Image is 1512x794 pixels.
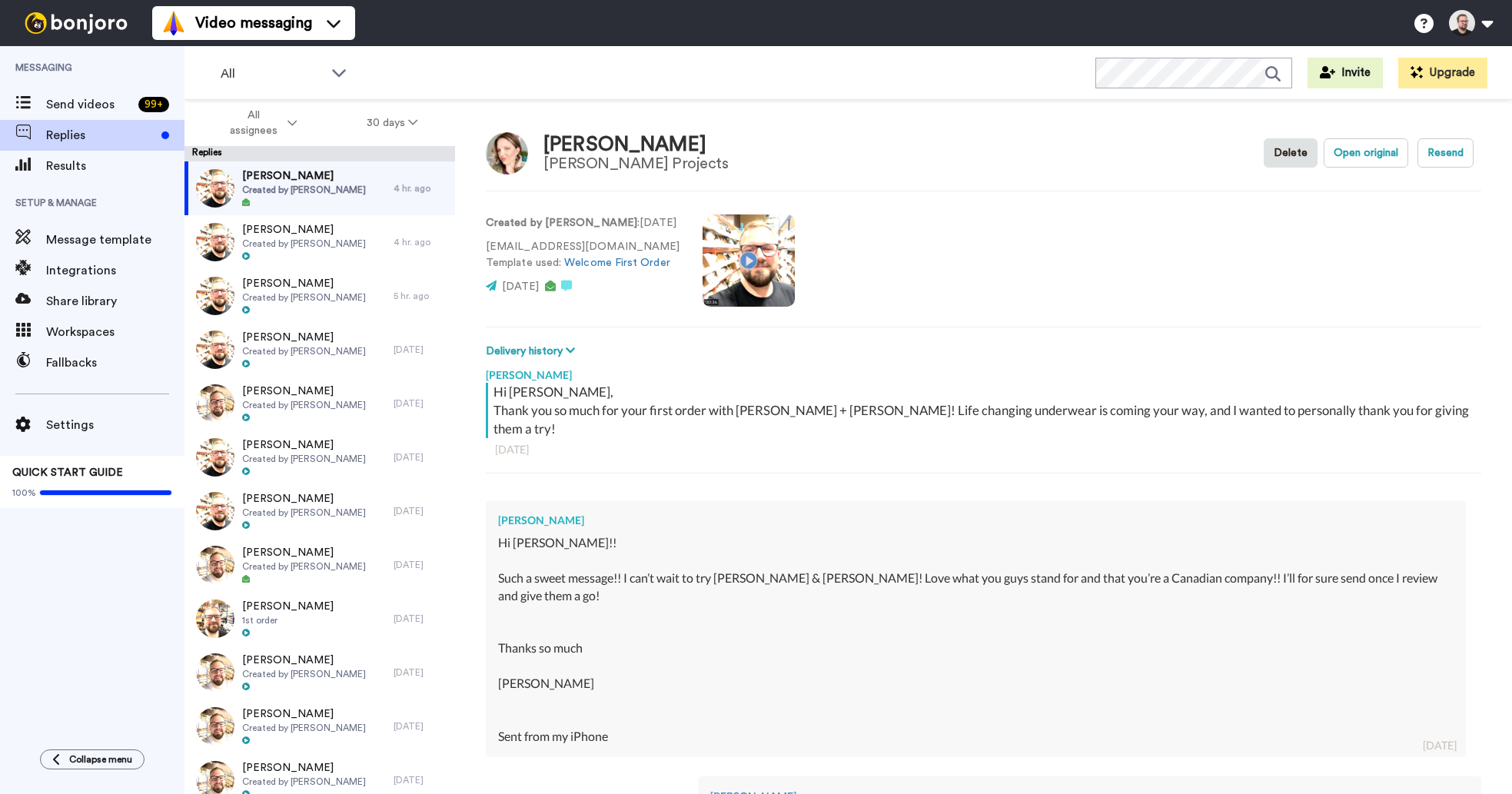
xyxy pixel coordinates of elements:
[564,257,670,268] a: Welcome First Order
[394,613,447,625] div: [DATE]
[161,11,186,35] img: vm-color.svg
[1264,138,1318,168] button: Delete
[196,492,234,530] img: 0ebeb185-aceb-4ea7-b17b-5d5448b0a189-thumb.jpg
[242,238,366,250] span: Created by [PERSON_NAME]
[394,344,447,356] div: [DATE]
[196,331,234,369] img: 0ebeb185-aceb-4ea7-b17b-5d5448b0a189-thumb.jpg
[195,12,312,34] span: Video messaging
[242,599,334,614] span: [PERSON_NAME]
[1423,738,1457,753] div: [DATE]
[1398,58,1487,88] button: Upgrade
[242,184,366,196] span: Created by [PERSON_NAME]
[394,505,447,517] div: [DATE]
[502,281,539,292] span: [DATE]
[184,377,455,430] a: [PERSON_NAME]Created by [PERSON_NAME][DATE]
[188,101,332,145] button: All assignees
[196,707,234,746] img: 11682276-afbd-4b54-bc4a-fbbc98e51baf-thumb.jpg
[18,12,134,34] img: bj-logo-header-white.svg
[46,261,184,280] span: Integrations
[394,182,447,194] div: 4 hr. ago
[184,146,455,161] div: Replies
[69,753,132,766] span: Collapse menu
[242,399,366,411] span: Created by [PERSON_NAME]
[242,722,366,734] span: Created by [PERSON_NAME]
[196,546,234,584] img: 11682276-afbd-4b54-bc4a-fbbc98e51baf-thumb.jpg
[46,126,155,145] span: Replies
[196,277,234,315] img: 0ebeb185-aceb-4ea7-b17b-5d5448b0a189-thumb.jpg
[242,560,366,573] span: Created by [PERSON_NAME]
[242,222,366,238] span: [PERSON_NAME]
[394,236,447,248] div: 4 hr. ago
[1324,138,1408,168] button: Open original
[196,384,234,423] img: 11682276-afbd-4b54-bc4a-fbbc98e51baf-thumb.jpg
[12,487,36,499] span: 100%
[184,161,455,215] a: [PERSON_NAME]Created by [PERSON_NAME]4 hr. ago
[486,215,680,231] p: : [DATE]
[138,97,169,112] div: 99 +
[493,383,1477,438] div: Hi [PERSON_NAME], Thank you so much for your first order with [PERSON_NAME] + [PERSON_NAME]! Life...
[46,231,184,249] span: Message template
[242,776,366,788] span: Created by [PERSON_NAME]
[332,109,453,137] button: 30 days
[394,290,447,302] div: 5 hr. ago
[184,699,455,753] a: [PERSON_NAME]Created by [PERSON_NAME][DATE]
[196,438,234,477] img: 0ebeb185-aceb-4ea7-b17b-5d5448b0a189-thumb.jpg
[242,437,366,453] span: [PERSON_NAME]
[46,292,184,311] span: Share library
[394,397,447,410] div: [DATE]
[486,360,1481,383] div: [PERSON_NAME]
[242,384,366,399] span: [PERSON_NAME]
[242,668,366,680] span: Created by [PERSON_NAME]
[242,276,366,291] span: [PERSON_NAME]
[184,269,455,323] a: [PERSON_NAME]Created by [PERSON_NAME]5 hr. ago
[242,760,366,776] span: [PERSON_NAME]
[184,646,455,699] a: [PERSON_NAME]Created by [PERSON_NAME][DATE]
[196,223,234,261] img: 0ebeb185-aceb-4ea7-b17b-5d5448b0a189-thumb.jpg
[1308,58,1383,88] button: Invite
[221,65,324,83] span: All
[1417,138,1474,168] button: Resend
[242,330,366,345] span: [PERSON_NAME]
[196,600,234,638] img: efa524da-70a9-41f2-aa42-4cb2d5cfdec7-thumb.jpg
[486,343,580,360] button: Delivery history
[486,132,528,174] img: Image of ERIN HUTTON
[394,666,447,679] div: [DATE]
[242,491,366,507] span: [PERSON_NAME]
[184,484,455,538] a: [PERSON_NAME]Created by [PERSON_NAME][DATE]
[486,239,680,271] p: [EMAIL_ADDRESS][DOMAIN_NAME] Template used:
[46,416,184,434] span: Settings
[46,323,184,341] span: Workspaces
[46,354,184,372] span: Fallbacks
[184,538,455,592] a: [PERSON_NAME]Created by [PERSON_NAME][DATE]
[486,218,637,228] strong: Created by [PERSON_NAME]
[498,534,1454,745] div: Hi [PERSON_NAME]!! Such a sweet message!! I can’t wait to try [PERSON_NAME] & [PERSON_NAME]! Love...
[196,169,234,208] img: 0ebeb185-aceb-4ea7-b17b-5d5448b0a189-thumb.jpg
[495,442,1472,457] div: [DATE]
[242,614,334,626] span: 1st order
[242,545,366,560] span: [PERSON_NAME]
[242,706,366,722] span: [PERSON_NAME]
[394,720,447,733] div: [DATE]
[46,95,132,114] span: Send videos
[242,168,366,184] span: [PERSON_NAME]
[196,653,234,692] img: 11682276-afbd-4b54-bc4a-fbbc98e51baf-thumb.jpg
[242,453,366,465] span: Created by [PERSON_NAME]
[498,513,1454,528] div: [PERSON_NAME]
[184,430,455,484] a: [PERSON_NAME]Created by [PERSON_NAME][DATE]
[40,749,145,769] button: Collapse menu
[394,451,447,463] div: [DATE]
[46,157,184,175] span: Results
[184,215,455,269] a: [PERSON_NAME]Created by [PERSON_NAME]4 hr. ago
[12,467,123,478] span: QUICK START GUIDE
[184,323,455,377] a: [PERSON_NAME]Created by [PERSON_NAME][DATE]
[222,108,284,138] span: All assignees
[543,134,728,156] div: [PERSON_NAME]
[242,653,366,668] span: [PERSON_NAME]
[543,155,728,172] div: [PERSON_NAME] Projects
[394,774,447,786] div: [DATE]
[242,507,366,519] span: Created by [PERSON_NAME]
[184,592,455,646] a: [PERSON_NAME]1st order[DATE]
[242,291,366,304] span: Created by [PERSON_NAME]
[242,345,366,357] span: Created by [PERSON_NAME]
